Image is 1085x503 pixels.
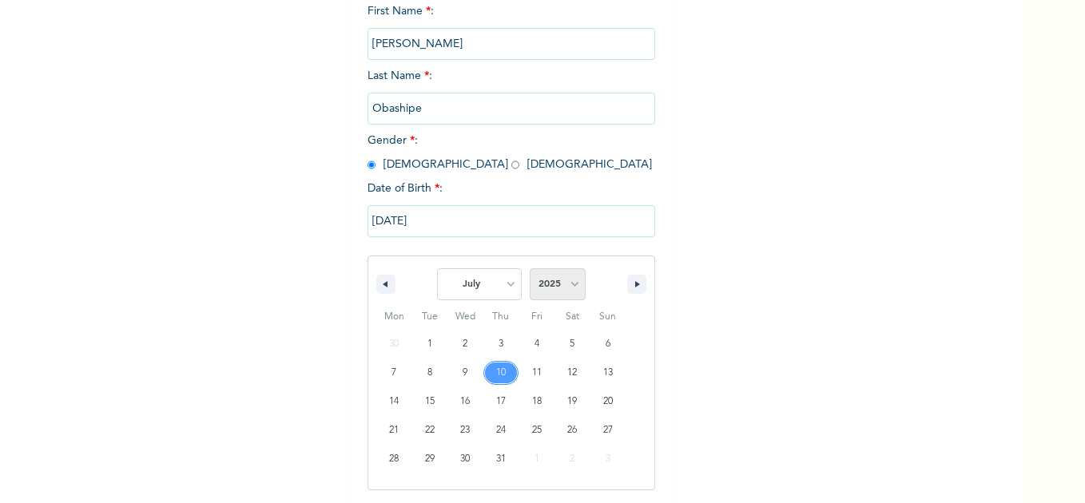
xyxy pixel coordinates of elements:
[376,416,412,445] button: 21
[483,387,519,416] button: 17
[499,330,503,358] span: 3
[519,304,554,330] span: Fri
[447,358,483,387] button: 9
[590,416,626,445] button: 27
[532,416,542,445] span: 25
[425,445,435,473] span: 29
[368,6,655,50] span: First Name :
[519,358,554,387] button: 11
[460,387,470,416] span: 16
[389,445,399,473] span: 28
[425,416,435,445] span: 22
[447,445,483,473] button: 30
[554,358,590,387] button: 12
[463,330,467,358] span: 2
[376,387,412,416] button: 14
[532,358,542,387] span: 11
[590,330,626,358] button: 6
[603,358,613,387] span: 13
[570,330,574,358] span: 5
[412,387,448,416] button: 15
[496,387,506,416] span: 17
[391,358,396,387] span: 7
[590,358,626,387] button: 13
[567,387,577,416] span: 19
[483,330,519,358] button: 3
[368,70,655,114] span: Last Name :
[460,445,470,473] span: 30
[447,387,483,416] button: 16
[376,445,412,473] button: 28
[567,358,577,387] span: 12
[425,387,435,416] span: 15
[447,330,483,358] button: 2
[496,416,506,445] span: 24
[519,387,554,416] button: 18
[590,304,626,330] span: Sun
[368,135,652,170] span: Gender : [DEMOGRAPHIC_DATA] [DEMOGRAPHIC_DATA]
[376,304,412,330] span: Mon
[412,416,448,445] button: 22
[483,304,519,330] span: Thu
[427,358,432,387] span: 8
[519,330,554,358] button: 4
[389,387,399,416] span: 14
[532,387,542,416] span: 18
[447,416,483,445] button: 23
[519,416,554,445] button: 25
[427,330,432,358] span: 1
[412,358,448,387] button: 8
[368,205,655,237] input: DD-MM-YYYY
[376,358,412,387] button: 7
[368,180,443,197] span: Date of Birth :
[368,93,655,125] input: Enter your last name
[554,387,590,416] button: 19
[412,304,448,330] span: Tue
[483,416,519,445] button: 24
[554,330,590,358] button: 5
[447,304,483,330] span: Wed
[496,445,506,473] span: 31
[496,358,506,387] span: 10
[567,416,577,445] span: 26
[412,445,448,473] button: 29
[535,330,539,358] span: 4
[590,387,626,416] button: 20
[460,416,470,445] span: 23
[603,416,613,445] span: 27
[389,416,399,445] span: 21
[554,416,590,445] button: 26
[483,445,519,473] button: 31
[603,387,613,416] span: 20
[412,330,448,358] button: 1
[463,358,467,387] span: 9
[368,28,655,60] input: Enter your first name
[606,330,610,358] span: 6
[554,304,590,330] span: Sat
[483,358,519,387] button: 10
